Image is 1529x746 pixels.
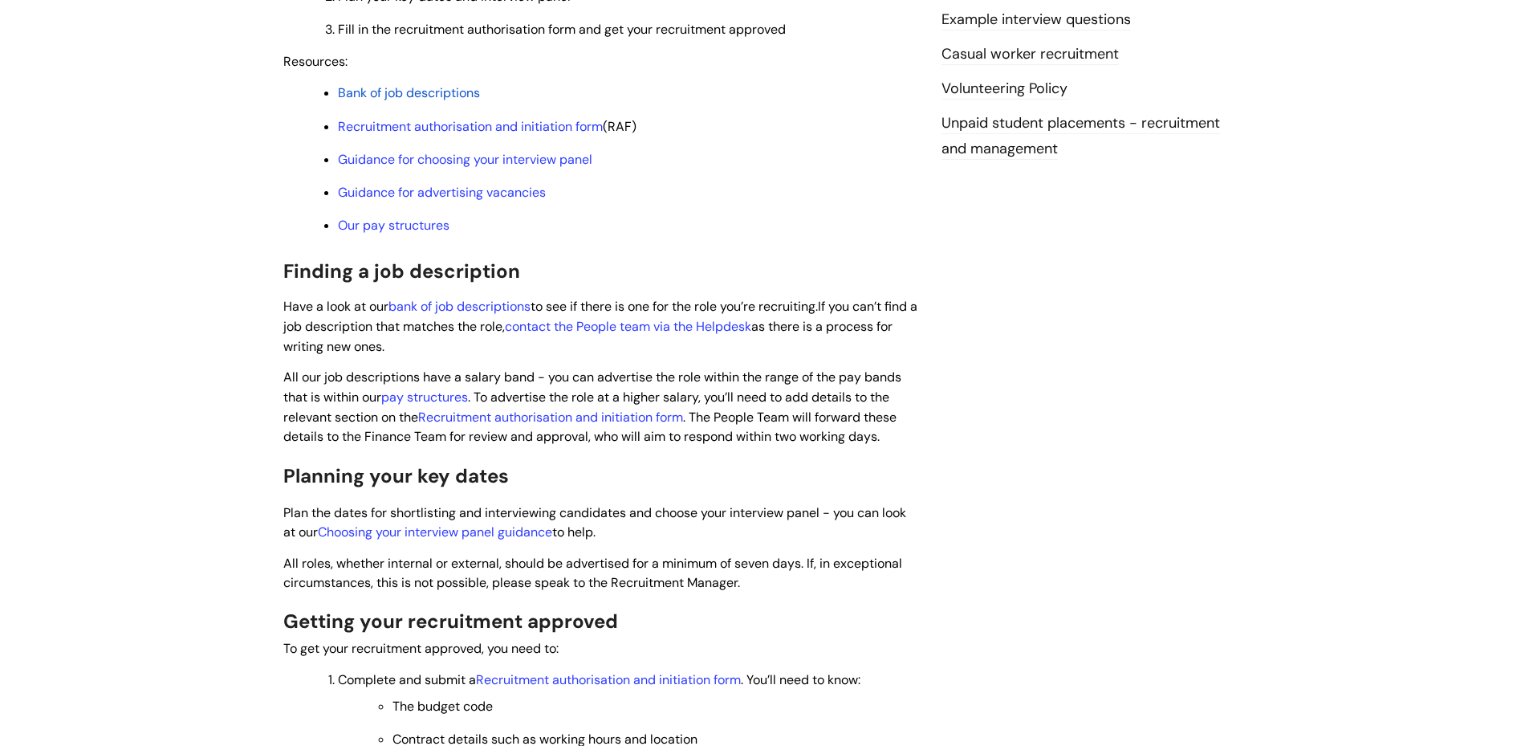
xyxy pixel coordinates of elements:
[283,463,509,488] span: Planning your key dates
[741,671,860,688] span: . You’ll need to know:
[388,298,531,315] a: bank of job descriptions
[338,151,592,168] a: Guidance for choosing your interview panel
[476,671,741,688] a: Recruitment authorisation and initiation form
[338,118,917,136] p: (RAF)
[338,217,449,234] a: Our pay structures
[283,369,901,445] span: All our job descriptions have a salary band - you can advertise the role within the range of the ...
[318,524,552,540] a: Choosing your interview panel guidance
[338,84,480,101] a: Bank of job descriptions
[283,609,618,634] span: Getting your recruitment approved
[418,409,683,426] a: Recruitment authorisation and initiation form
[338,184,546,201] a: Guidance for advertising vacancies
[381,389,468,406] a: pay structures
[283,555,902,592] span: All roles, whether internal or external, should be advertised for a minimum of seven days. If, in...
[505,318,751,335] a: contact the People team via the Helpdesk
[283,259,520,283] span: Finding a job description
[338,118,603,135] a: Recruitment authorisation and initiation form
[338,21,786,38] span: Fill in the recruitment authorisation form and get your recruitment approved
[283,53,348,70] span: Resources:
[941,79,1067,100] a: Volunteering Policy
[283,298,917,355] span: If you can’t find a job description that matches the role, as there is a process for writing new ...
[283,298,818,315] span: Have a look at our to see if there is one for the role you’re recruiting.
[283,640,559,657] span: To get your recruitment approved, you need to:
[283,504,906,541] span: Plan the dates for shortlisting and interviewing candidates and choose your interview panel - you...
[338,671,476,688] span: Complete and submit a
[392,698,493,715] span: The budget code
[941,10,1131,31] a: Example interview questions
[941,44,1119,65] a: Casual worker recruitment
[941,113,1220,160] a: Unpaid student placements - recruitment and management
